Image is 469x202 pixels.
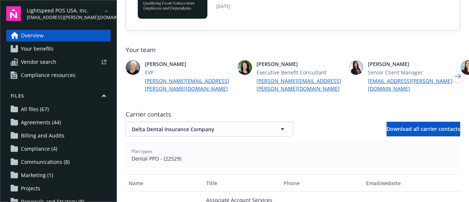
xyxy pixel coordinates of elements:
img: navigator-logo.svg [6,6,21,21]
div: Title [206,179,278,187]
a: Communications (8) [6,156,111,168]
a: Marketing (1) [6,169,111,181]
span: Communications (8) [21,156,70,168]
button: Files [6,93,111,102]
span: [PERSON_NAME] [368,60,455,68]
span: Marketing (1) [21,169,53,181]
a: [EMAIL_ADDRESS][PERSON_NAME][DOMAIN_NAME] [368,77,455,92]
button: Download all carrier contacts [387,122,460,136]
a: [PERSON_NAME][EMAIL_ADDRESS][PERSON_NAME][DOMAIN_NAME] [145,77,232,92]
img: photo [349,60,363,75]
button: Lightspeed POS USA, Inc.[EMAIL_ADDRESS][PERSON_NAME][DOMAIN_NAME]arrowDropDown [27,6,111,21]
span: Download all carrier contacts [387,125,460,132]
a: Your benefits [6,43,111,55]
span: [DATE] [216,3,439,10]
span: Delta Dental Insurance Company [132,125,263,133]
a: Overview [6,30,111,41]
a: Vendor search [6,56,111,68]
span: Dental PPO - (22529) [132,155,454,162]
span: Overview [21,30,44,41]
div: Email/website [366,179,457,187]
span: Senior Client Manager [368,69,455,76]
img: photo [126,60,140,75]
span: Lightspeed POS USA, Inc. [27,7,102,14]
a: Next [452,70,464,82]
a: Compliance (4) [6,143,111,155]
span: Agreements (44) [21,117,61,128]
button: Title [203,174,281,192]
span: All files (67) [21,103,49,115]
span: Compliance (4) [21,143,57,155]
span: Executive Benefit Consultant [256,69,343,76]
span: Projects [21,183,40,194]
button: Delta Dental Insurance Company [126,122,293,136]
a: All files (67) [6,103,111,115]
span: [PERSON_NAME] [256,60,343,68]
span: Billing and Audits [21,130,64,142]
span: Vendor search [21,56,56,68]
a: [PERSON_NAME][EMAIL_ADDRESS][PERSON_NAME][DOMAIN_NAME] [256,77,343,92]
span: Your team [126,45,460,54]
a: Projects [6,183,111,194]
span: Your benefits [21,43,53,55]
span: [EMAIL_ADDRESS][PERSON_NAME][DOMAIN_NAME] [27,14,102,21]
button: Email/website [363,174,460,192]
a: Billing and Audits [6,130,111,142]
button: Name [126,174,203,192]
span: Compliance resources [21,69,75,81]
a: arrowDropDown [102,7,111,15]
img: photo [237,60,252,75]
a: Compliance resources [6,69,111,81]
a: Agreements (44) [6,117,111,128]
button: Phone [281,174,363,192]
span: [PERSON_NAME] [145,60,232,68]
span: Carrier contacts [126,110,460,119]
span: EVP [145,69,232,76]
div: Name [129,179,200,187]
div: Phone [284,179,360,187]
span: Plan types [132,148,454,155]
